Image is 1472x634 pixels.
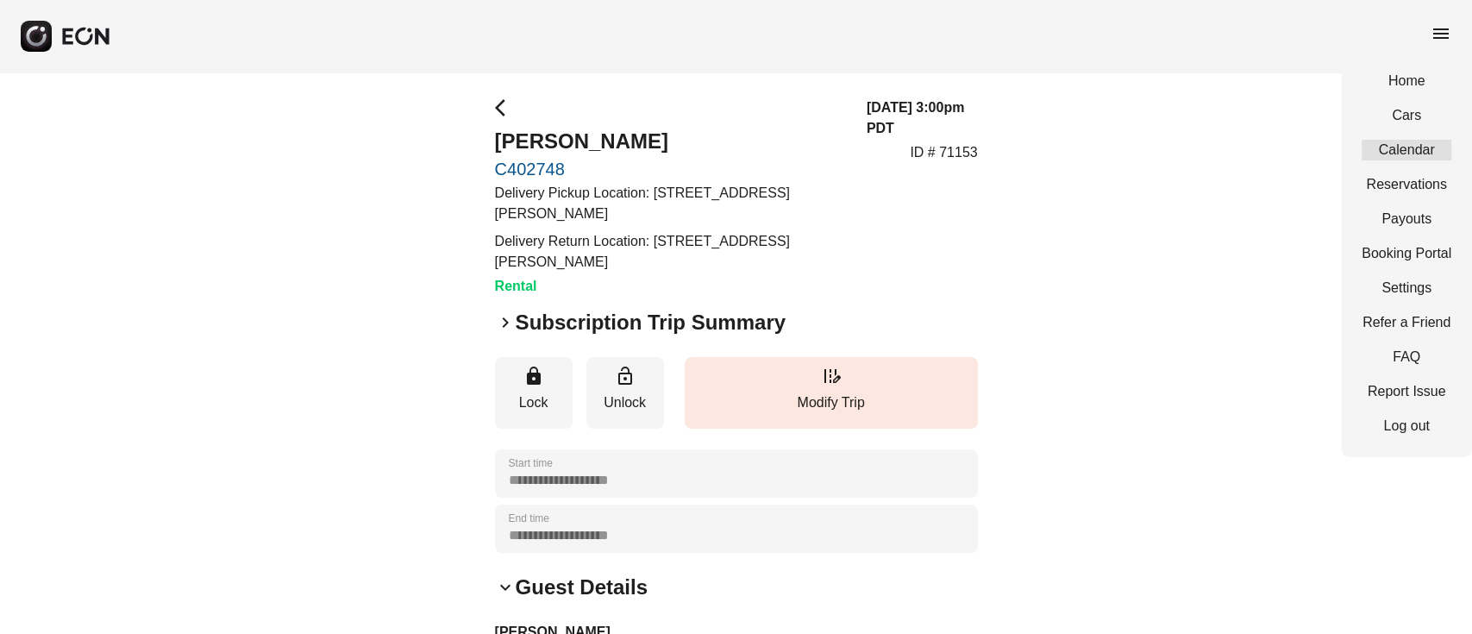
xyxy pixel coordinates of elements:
span: lock_open [615,366,636,386]
p: Delivery Pickup Location: [STREET_ADDRESS][PERSON_NAME] [495,183,846,224]
span: arrow_back_ios [495,97,516,118]
a: Settings [1362,278,1451,298]
a: Payouts [1362,209,1451,229]
a: Report Issue [1362,381,1451,402]
button: Unlock [586,357,664,429]
a: Reservations [1362,174,1451,195]
span: lock [523,366,544,386]
span: menu [1431,23,1451,44]
a: Log out [1362,416,1451,436]
a: C402748 [495,159,846,179]
h2: [PERSON_NAME] [495,128,846,155]
p: Lock [504,392,564,413]
h2: Guest Details [516,574,648,601]
span: keyboard_arrow_right [495,312,516,333]
span: keyboard_arrow_down [495,577,516,598]
a: Calendar [1362,140,1451,160]
a: Home [1362,71,1451,91]
span: edit_road [821,366,842,386]
a: Booking Portal [1362,243,1451,264]
p: Unlock [595,392,655,413]
h3: [DATE] 3:00pm PDT [867,97,978,139]
p: ID # 71153 [910,142,977,163]
a: Refer a Friend [1362,312,1451,333]
p: Modify Trip [693,392,969,413]
a: Cars [1362,105,1451,126]
button: Modify Trip [685,357,978,429]
a: FAQ [1362,347,1451,367]
button: Lock [495,357,573,429]
p: Delivery Return Location: [STREET_ADDRESS][PERSON_NAME] [495,231,846,273]
h3: Rental [495,276,846,297]
h2: Subscription Trip Summary [516,309,786,336]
